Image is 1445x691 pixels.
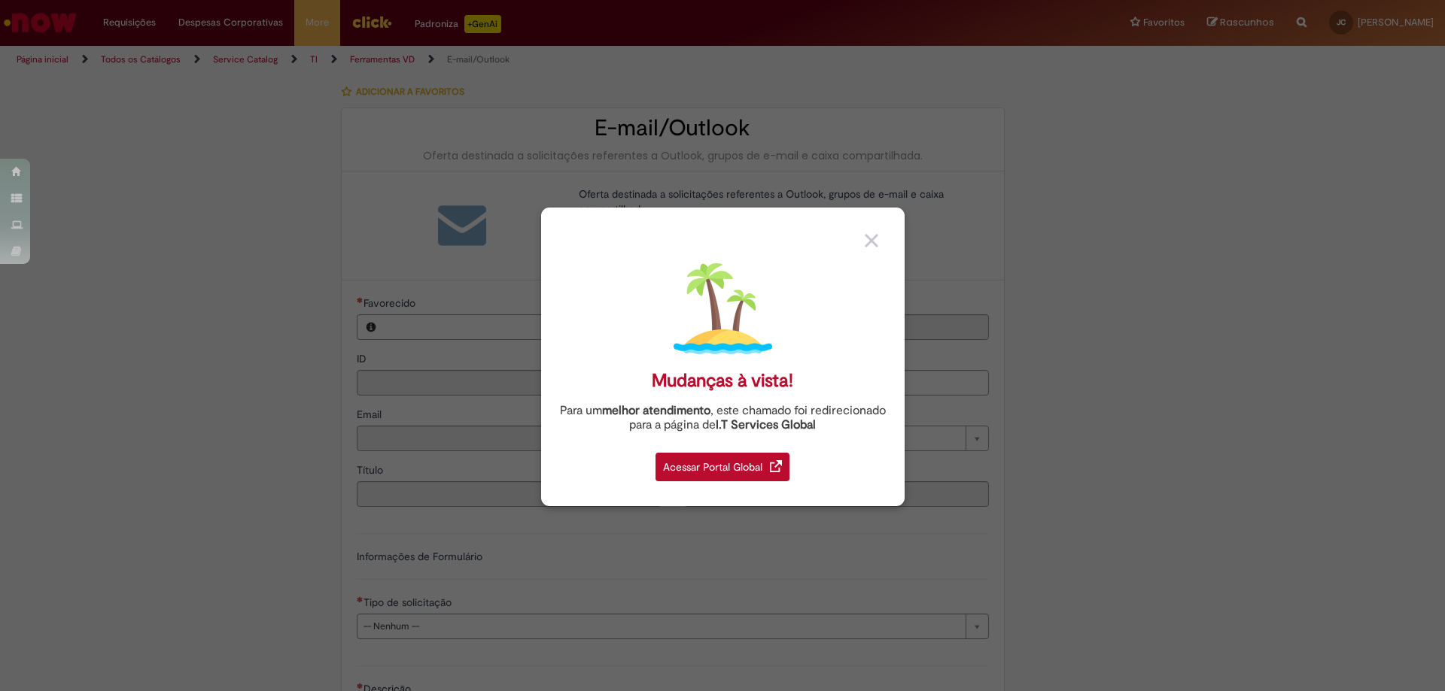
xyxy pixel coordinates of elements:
img: island.png [674,259,772,358]
div: Mudanças à vista! [652,370,793,392]
img: close_button_grey.png [865,234,878,247]
a: I.T Services Global [716,409,816,432]
strong: melhor atendimento [602,403,710,418]
div: Acessar Portal Global [656,453,789,481]
div: Para um , este chamado foi redirecionado para a página de [552,404,893,432]
img: redirect_link.png [770,460,782,472]
a: Acessar Portal Global [656,444,789,481]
